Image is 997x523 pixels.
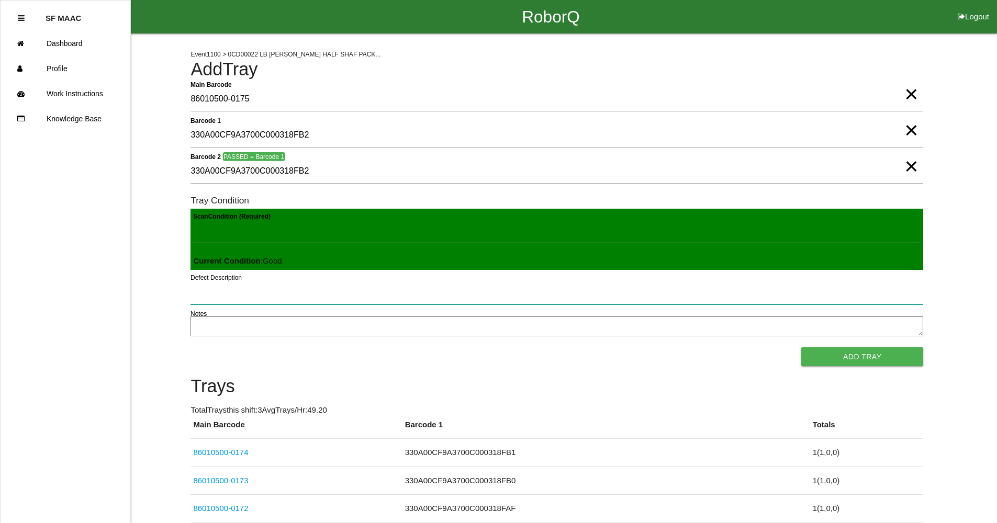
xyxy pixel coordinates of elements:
[193,476,248,485] a: 86010500-0173
[402,495,810,523] td: 330A00CF9A3700C000318FAF
[191,153,221,160] b: Barcode 2
[191,87,923,111] input: Required
[1,56,130,81] a: Profile
[46,6,81,22] p: SF MAAC
[191,377,923,396] h4: Trays
[810,495,924,523] td: 1 ( 1 , 0 , 0 )
[193,213,271,220] b: Scan Condition (Required)
[191,60,923,79] h4: Add Tray
[223,152,285,161] span: PASSED = Barcode 1
[402,467,810,495] td: 330A00CF9A3700C000318FB0
[1,31,130,56] a: Dashboard
[904,145,918,166] span: Clear Input
[193,256,282,265] span: : Good
[193,448,248,457] a: 86010500-0174
[191,273,242,282] label: Defect Description
[1,81,130,106] a: Work Instructions
[810,419,924,439] th: Totals
[801,347,923,366] button: Add Tray
[810,467,924,495] td: 1 ( 1 , 0 , 0 )
[191,51,380,58] span: Event 1100 > 0CD00022 LB [PERSON_NAME] HALF SHAF PACK...
[810,439,924,467] td: 1 ( 1 , 0 , 0 )
[904,73,918,94] span: Clear Input
[191,196,923,206] h6: Tray Condition
[18,6,25,31] div: Close
[1,106,130,131] a: Knowledge Base
[191,419,402,439] th: Main Barcode
[191,404,923,416] p: Total Trays this shift: 3 Avg Trays /Hr: 49.20
[191,81,232,88] b: Main Barcode
[191,309,207,319] label: Notes
[904,109,918,130] span: Clear Input
[193,504,248,513] a: 86010500-0172
[402,419,810,439] th: Barcode 1
[191,117,221,124] b: Barcode 1
[193,256,260,265] b: Current Condition
[402,439,810,467] td: 330A00CF9A3700C000318FB1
